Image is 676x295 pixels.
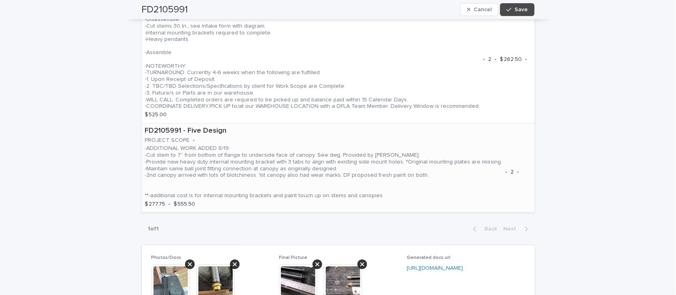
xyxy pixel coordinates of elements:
[193,137,195,144] p: •
[407,266,463,271] a: [URL][DOMAIN_NAME]
[515,7,528,12] span: Save
[460,3,499,16] button: Cancel
[145,127,531,136] p: FD2105991 - Five Design
[145,9,480,110] p: [DATE] WORK SCOPE - CUT DOWN STEMS -Disassemble -Cut stems 30 In., see Intake form with diagram. ...
[525,57,527,63] p: •
[488,57,492,63] p: 2
[517,169,519,176] p: •
[142,124,535,213] a: FD2105991 - Five DesignPROJECT SCOPE•-ADDITIONAL WORK ADDED 8/19: -Cut stem to 7” from bottom of ...
[495,57,497,63] p: •
[145,137,190,144] p: PROJECT SCOPE
[500,226,535,233] button: Next
[169,201,171,208] p: •
[145,201,165,208] p: $ 277.75
[483,57,485,63] p: •
[467,226,500,233] button: Back
[480,226,497,232] span: Back
[174,201,196,208] p: $ 555.50
[145,112,167,119] p: $ 525.00
[474,7,492,12] span: Cancel
[142,220,165,239] p: 1 of 1
[511,169,514,176] p: 2
[506,169,508,176] p: •
[145,145,502,199] p: -ADDITIONAL WORK ADDED 8/19: -Cut stem to 7” from bottom of flange to underside face of canopy. S...
[142,4,188,16] h2: FD2105991
[504,226,521,232] span: Next
[151,256,182,261] span: Photos/Docs
[279,256,307,261] span: Final Picture
[500,57,522,63] p: $ 262.50
[500,3,534,16] button: Save
[407,256,451,261] span: Generated docs url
